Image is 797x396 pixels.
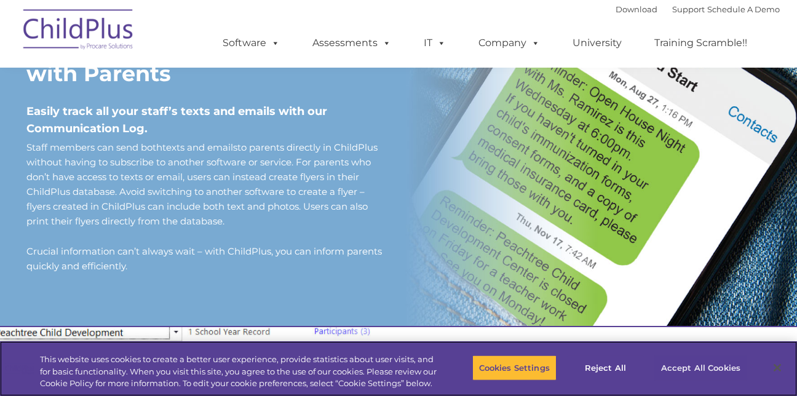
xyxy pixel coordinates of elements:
button: Accept All Cookies [654,355,747,381]
a: Schedule A Demo [707,4,780,14]
span: Staff members can send both to parents directly in ChildPlus without having to subscribe to anoth... [26,141,378,227]
a: University [560,31,634,55]
button: Reject All [567,355,644,381]
button: Cookies Settings [472,355,557,381]
font: | [616,4,780,14]
span: Easily track all your staff’s texts and emails with our Communication Log. [26,105,327,135]
a: Training Scramble!! [642,31,759,55]
a: Software [210,31,292,55]
span: Crucial information can’t always wait – with ChildPlus, you can inform parents quickly and effici... [26,245,382,272]
a: Company [466,31,552,55]
a: texts and emails [162,141,237,153]
a: Support [672,4,705,14]
img: ChildPlus by Procare Solutions [17,1,140,62]
a: Assessments [300,31,403,55]
button: Close [764,354,791,381]
div: This website uses cookies to create a better user experience, provide statistics about user visit... [40,354,438,390]
a: IT [411,31,458,55]
a: Download [616,4,657,14]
